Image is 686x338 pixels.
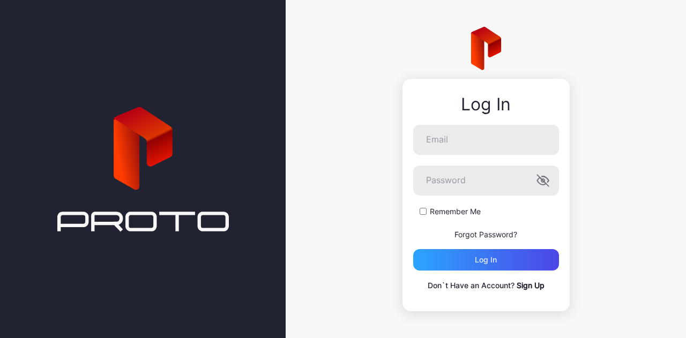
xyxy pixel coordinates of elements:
[413,249,559,271] button: Log in
[517,281,545,290] a: Sign Up
[413,95,559,114] div: Log In
[536,174,549,187] button: Password
[413,125,559,155] input: Email
[430,206,481,217] label: Remember Me
[454,230,517,239] a: Forgot Password?
[413,279,559,292] p: Don`t Have an Account?
[413,166,559,196] input: Password
[475,256,497,264] div: Log in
